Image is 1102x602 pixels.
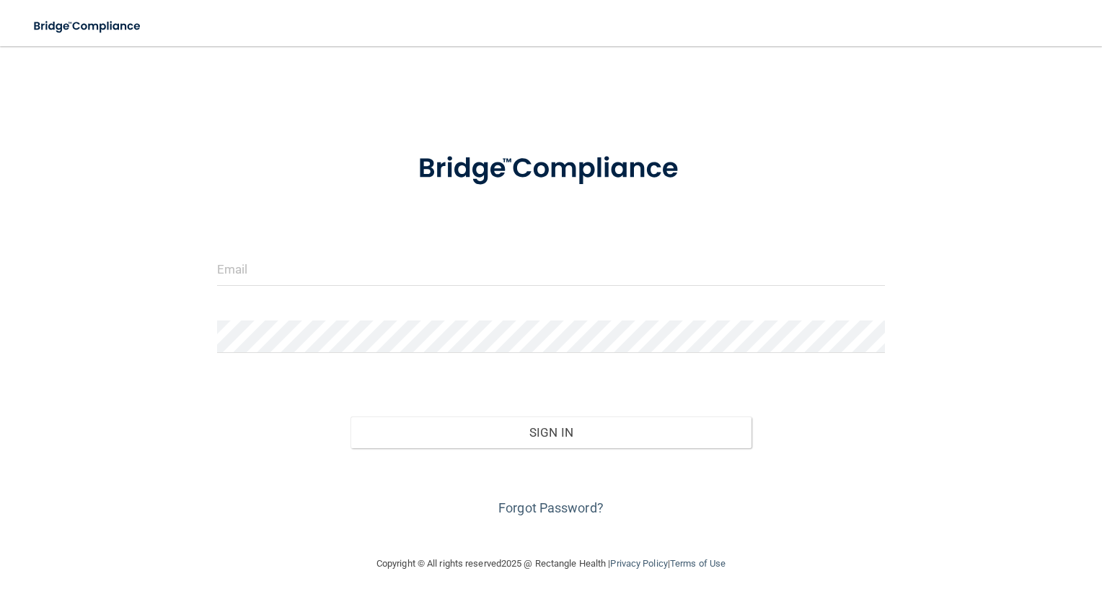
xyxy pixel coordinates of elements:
[22,12,154,41] img: bridge_compliance_login_screen.278c3ca4.svg
[389,133,713,205] img: bridge_compliance_login_screen.278c3ca4.svg
[610,558,667,569] a: Privacy Policy
[288,541,814,587] div: Copyright © All rights reserved 2025 @ Rectangle Health | |
[351,416,751,448] button: Sign In
[498,500,604,515] a: Forgot Password?
[217,253,886,286] input: Email
[670,558,726,569] a: Terms of Use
